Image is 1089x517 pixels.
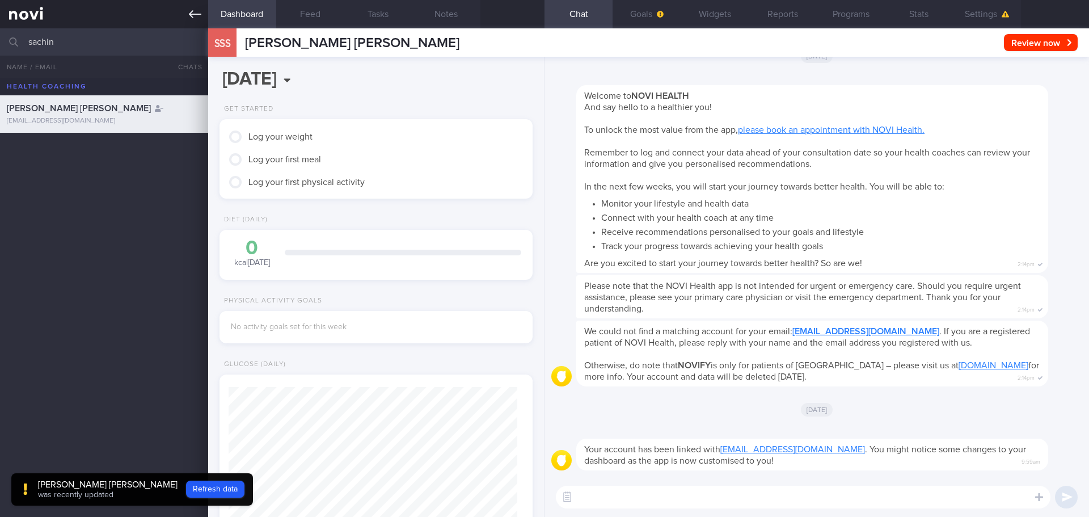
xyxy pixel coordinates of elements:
[584,182,944,191] span: In the next few weeks, you will start your journey towards better health. You will be able to:
[7,117,201,125] div: [EMAIL_ADDRESS][DOMAIN_NAME]
[584,259,862,268] span: Are you excited to start your journey towards better health? So are we!
[231,322,521,333] div: No activity goals set for this week
[231,238,273,258] div: 0
[584,91,689,100] span: Welcome to
[801,403,833,417] span: [DATE]
[792,327,939,336] a: [EMAIL_ADDRESS][DOMAIN_NAME]
[601,238,1040,252] li: Track your progress towards achieving your health goals
[220,105,273,114] div: Get Started
[584,148,1030,169] span: Remember to log and connect your data ahead of your consultation date so your health coaches can ...
[584,361,1039,381] span: Otherwise, do note that is only for patients of [GEOGRAPHIC_DATA] – please visit us at for more i...
[601,195,1040,209] li: Monitor your lifestyle and health data
[220,360,286,369] div: Glucose (Daily)
[959,361,1028,370] a: [DOMAIN_NAME]
[220,297,322,305] div: Physical Activity Goals
[205,22,239,65] div: SSS
[584,125,925,134] span: To unlock the most value from the app,
[738,125,925,134] a: please book an appointment with NOVI Health.
[1018,371,1035,382] span: 2:14pm
[186,481,244,498] button: Refresh data
[7,104,151,113] span: [PERSON_NAME] [PERSON_NAME]
[38,479,178,490] div: [PERSON_NAME] [PERSON_NAME]
[584,281,1021,313] span: Please note that the NOVI Health app is not intended for urgent or emergency care. Should you req...
[1018,258,1035,268] span: 2:14pm
[231,238,273,268] div: kcal [DATE]
[631,91,689,100] strong: NOVI HEALTH
[1022,455,1040,466] span: 9:59am
[601,209,1040,224] li: Connect with your health coach at any time
[584,327,1030,347] span: We could not find a matching account for your email: . If you are a registered patient of NOVI He...
[1004,34,1078,51] button: Review now
[220,216,268,224] div: Diet (Daily)
[38,491,113,499] span: was recently updated
[1018,303,1035,314] span: 2:14pm
[163,56,208,78] button: Chats
[245,36,459,50] span: [PERSON_NAME] [PERSON_NAME]
[720,445,865,454] a: [EMAIL_ADDRESS][DOMAIN_NAME]
[584,103,712,112] span: And say hello to a healthier you!
[601,224,1040,238] li: Receive recommendations personalised to your goals and lifestyle
[678,361,711,370] strong: NOVIFY
[584,445,1026,465] span: Your account has been linked with . You might notice some changes to your dashboard as the app is...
